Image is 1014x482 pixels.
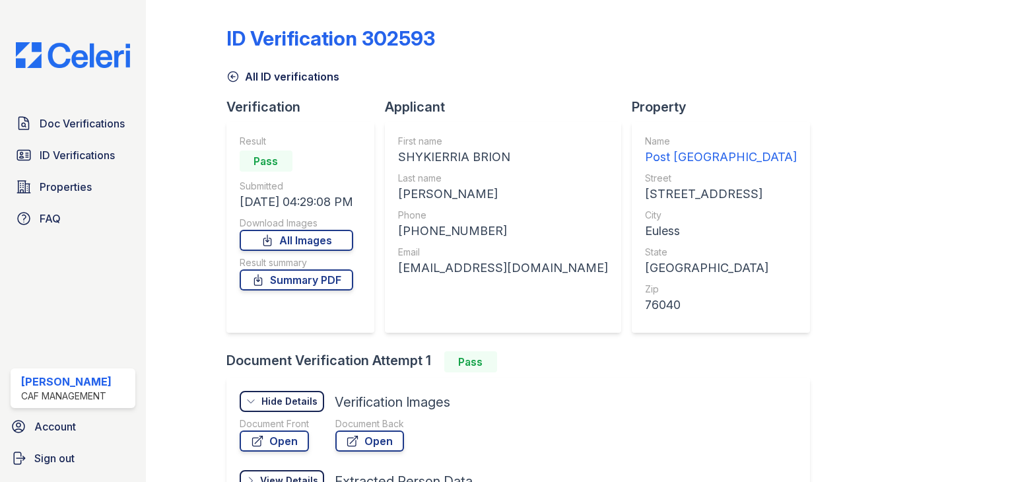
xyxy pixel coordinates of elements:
[645,209,797,222] div: City
[645,185,797,203] div: [STREET_ADDRESS]
[40,211,61,226] span: FAQ
[398,185,608,203] div: [PERSON_NAME]
[240,230,353,251] a: All Images
[398,148,608,166] div: SHYKIERRIA BRION
[398,172,608,185] div: Last name
[240,193,353,211] div: [DATE] 04:29:08 PM
[240,151,292,172] div: Pass
[444,351,497,372] div: Pass
[226,98,385,116] div: Verification
[398,222,608,240] div: [PHONE_NUMBER]
[240,135,353,148] div: Result
[385,98,632,116] div: Applicant
[21,374,112,390] div: [PERSON_NAME]
[240,217,353,230] div: Download Images
[11,205,135,232] a: FAQ
[335,430,404,452] a: Open
[11,110,135,137] a: Doc Verifications
[645,259,797,277] div: [GEOGRAPHIC_DATA]
[226,69,339,85] a: All ID verifications
[11,142,135,168] a: ID Verifications
[34,450,75,466] span: Sign out
[226,351,821,372] div: Document Verification Attempt 1
[40,147,115,163] span: ID Verifications
[335,417,404,430] div: Document Back
[21,390,112,403] div: CAF Management
[398,135,608,148] div: First name
[645,172,797,185] div: Street
[645,246,797,259] div: State
[5,42,141,68] img: CE_Logo_Blue-a8612792a0a2168367f1c8372b55b34899dd931a85d93a1a3d3e32e68fde9ad4.png
[398,259,608,277] div: [EMAIL_ADDRESS][DOMAIN_NAME]
[335,393,450,411] div: Verification Images
[240,269,353,291] a: Summary PDF
[226,26,435,50] div: ID Verification 302593
[398,209,608,222] div: Phone
[645,135,797,166] a: Name Post [GEOGRAPHIC_DATA]
[5,445,141,471] a: Sign out
[645,222,797,240] div: Euless
[40,179,92,195] span: Properties
[398,246,608,259] div: Email
[11,174,135,200] a: Properties
[645,148,797,166] div: Post [GEOGRAPHIC_DATA]
[5,413,141,440] a: Account
[645,135,797,148] div: Name
[240,417,309,430] div: Document Front
[40,116,125,131] span: Doc Verifications
[645,283,797,296] div: Zip
[240,180,353,193] div: Submitted
[34,419,76,434] span: Account
[632,98,821,116] div: Property
[240,430,309,452] a: Open
[261,395,318,408] div: Hide Details
[645,296,797,314] div: 76040
[240,256,353,269] div: Result summary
